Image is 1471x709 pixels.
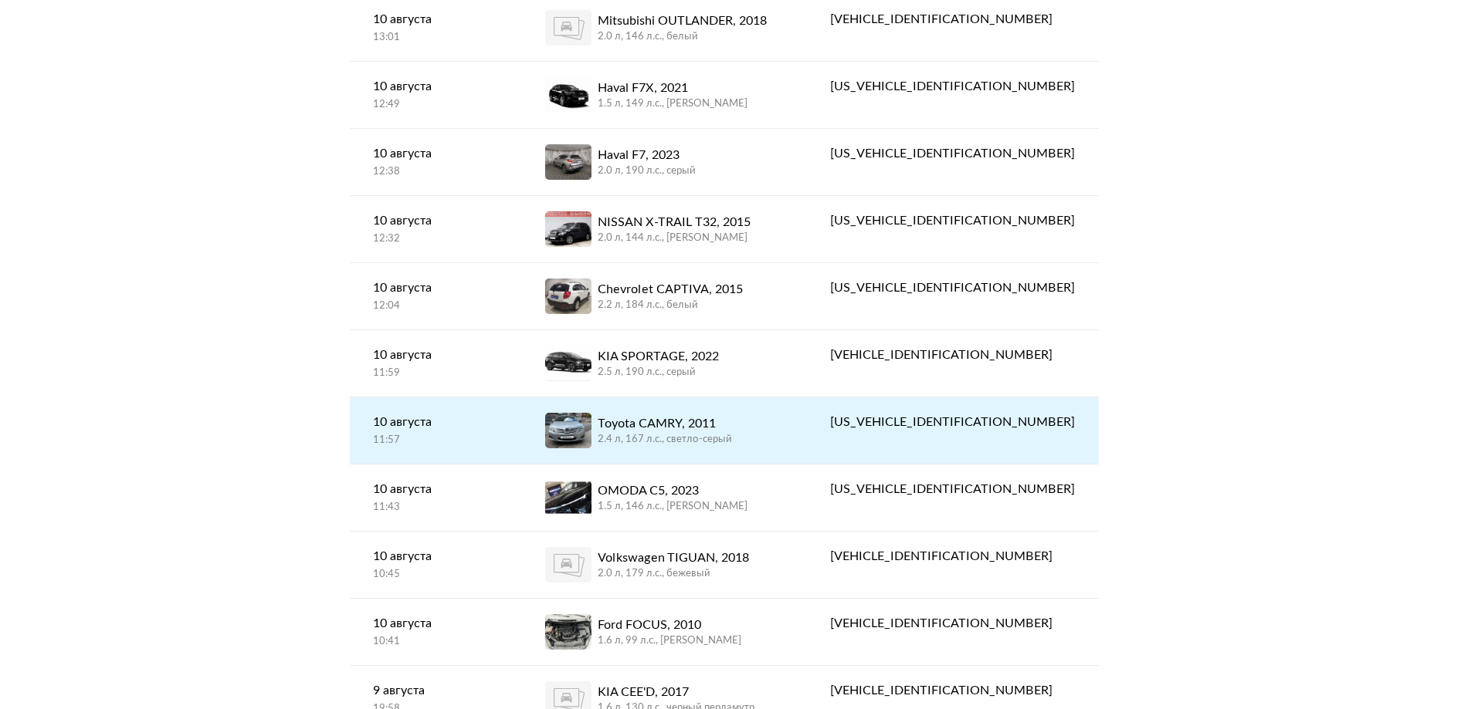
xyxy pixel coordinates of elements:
[373,547,500,566] div: 10 августа
[807,330,1098,380] a: [VEHICLE_IDENTIFICATION_NUMBER]
[350,330,523,396] a: 10 августа11:59
[830,614,1075,633] div: [VEHICLE_IDENTIFICATION_NUMBER]
[373,434,500,447] div: 11:57
[350,532,523,597] a: 10 августа10:45
[522,330,807,397] a: KIA SPORTAGE, 20222.5 л, 190 л.c., серый
[830,346,1075,364] div: [VEHICLE_IDENTIFICATION_NUMBER]
[598,30,767,44] div: 2.0 л, 146 л.c., белый
[373,211,500,230] div: 10 августа
[350,129,523,194] a: 10 августа12:38
[830,211,1075,230] div: [US_VEHICLE_IDENTIFICATION_NUMBER]
[522,599,807,665] a: Ford FOCUS, 20101.6 л, 99 л.c., [PERSON_NAME]
[807,263,1098,312] a: [US_VEHICLE_IDENTIFICATION_NUMBER]
[522,62,807,128] a: Haval F7X, 20211.5 л, 149 л.c., [PERSON_NAME]
[807,464,1098,514] a: [US_VEHICLE_IDENTIFICATION_NUMBER]
[598,213,751,231] div: NISSAN X-TRAIL T32, 2015
[598,481,747,500] div: OMODA C5, 2023
[598,683,754,701] div: KIA CEE'D, 2017
[373,165,500,179] div: 12:38
[522,196,807,262] a: NISSAN X-TRAIL T32, 20152.0 л, 144 л.c., [PERSON_NAME]
[598,231,751,245] div: 2.0 л, 144 л.c., [PERSON_NAME]
[807,62,1098,111] a: [US_VEHICLE_IDENTIFICATION_NUMBER]
[522,263,807,329] a: Chevrolet CAPTIVA, 20152.2 л, 184 л.c., белый
[373,144,500,163] div: 10 августа
[373,77,500,96] div: 10 августа
[598,414,732,433] div: Toyota CAMRY, 2011
[350,196,523,262] a: 10 августа12:32
[350,464,523,530] a: 10 августа11:43
[373,366,500,380] div: 11:59
[350,599,523,664] a: 10 августа10:41
[373,299,500,313] div: 12:04
[373,31,500,45] div: 13:01
[598,567,749,581] div: 2.0 л, 179 л.c., бежевый
[373,480,500,498] div: 10 августа
[373,568,500,582] div: 10:45
[373,232,500,246] div: 12:32
[598,280,743,299] div: Chevrolet CAPTIVA, 2015
[807,129,1098,178] a: [US_VEHICLE_IDENTIFICATION_NUMBER]
[373,10,500,29] div: 10 августа
[830,144,1075,163] div: [US_VEHICLE_IDENTIFICATION_NUMBER]
[830,279,1075,297] div: [US_VEHICLE_IDENTIFICATION_NUMBER]
[373,279,500,297] div: 10 августа
[373,614,500,633] div: 10 августа
[807,599,1098,648] a: [VEHICLE_IDENTIFICATION_NUMBER]
[830,10,1075,29] div: [VEHICLE_IDENTIFICATION_NUMBER]
[598,299,743,312] div: 2.2 л, 184 л.c., белый
[598,549,749,567] div: Volkswagen TIGUAN, 2018
[807,532,1098,581] a: [VEHICLE_IDENTIFICATION_NUMBER]
[598,146,696,164] div: Haval F7, 2023
[830,547,1075,566] div: [VEHICLE_IDENTIFICATION_NUMBER]
[522,464,807,531] a: OMODA C5, 20231.5 л, 146 л.c., [PERSON_NAME]
[830,77,1075,96] div: [US_VEHICLE_IDENTIFICATION_NUMBER]
[598,97,747,111] div: 1.5 л, 149 л.c., [PERSON_NAME]
[598,366,719,380] div: 2.5 л, 190 л.c., серый
[522,129,807,195] a: Haval F7, 20232.0 л, 190 л.c., серый
[598,433,732,447] div: 2.4 л, 167 л.c., светло-серый
[522,397,807,464] a: Toyota CAMRY, 20112.4 л, 167 л.c., светло-серый
[522,532,807,598] a: Volkswagen TIGUAN, 20182.0 л, 179 л.c., бежевый
[598,12,767,30] div: Mitsubishi OUTLANDER, 2018
[598,616,741,634] div: Ford FOCUS, 2010
[598,500,747,514] div: 1.5 л, 146 л.c., [PERSON_NAME]
[830,480,1075,498] div: [US_VEHICLE_IDENTIFICATION_NUMBER]
[373,98,500,112] div: 12:49
[373,635,500,649] div: 10:41
[350,397,523,463] a: 10 августа11:57
[598,634,741,648] div: 1.6 л, 99 л.c., [PERSON_NAME]
[350,263,523,329] a: 10 августа12:04
[598,347,719,366] div: KIA SPORTAGE, 2022
[373,413,500,431] div: 10 августа
[373,501,500,515] div: 11:43
[598,79,747,97] div: Haval F7X, 2021
[830,413,1075,431] div: [US_VEHICLE_IDENTIFICATION_NUMBER]
[830,681,1075,700] div: [VEHICLE_IDENTIFICATION_NUMBER]
[373,346,500,364] div: 10 августа
[350,62,523,127] a: 10 августа12:49
[807,397,1098,447] a: [US_VEHICLE_IDENTIFICATION_NUMBER]
[373,681,500,700] div: 9 августа
[807,196,1098,245] a: [US_VEHICLE_IDENTIFICATION_NUMBER]
[598,164,696,178] div: 2.0 л, 190 л.c., серый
